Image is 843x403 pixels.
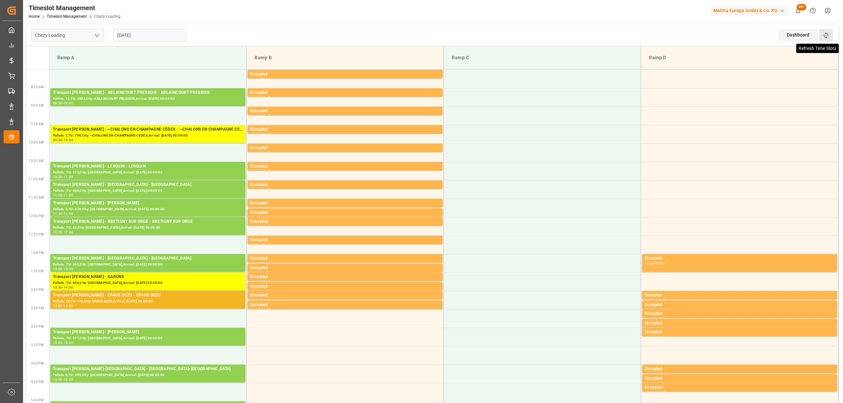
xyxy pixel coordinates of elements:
div: Transport [PERSON_NAME] - ~CHALONS EN CHAMPAGNE CEDEX - ~CHALONS EN CHAMPAGNE CEDEX [53,126,243,133]
div: 12:00 [261,216,270,219]
div: 16:15 [645,382,654,385]
button: Help Center [805,3,820,18]
div: 12:30 [64,231,73,234]
div: - [260,262,261,265]
div: 09:00 [250,114,260,117]
div: 13:30 [64,267,73,270]
div: - [260,133,261,136]
div: Transport [PERSON_NAME] - EPAUX BEZU - EPAUX BEZU [53,292,243,299]
div: 11:15 [261,188,270,191]
span: 99+ [797,4,806,11]
span: 12:30 PM [29,233,44,236]
div: 11:00 [64,175,73,178]
div: Pallets: 5,TU: 355,City: [GEOGRAPHIC_DATA],Arrival: [DATE] 00:00:00 [53,372,243,378]
div: 13:00 [645,262,654,265]
div: 14:30 [261,308,270,311]
div: Occupied [250,255,440,262]
div: Pallets: ,TU: 656,City: [GEOGRAPHIC_DATA],Arrival: [DATE] 00:00:00 [53,280,243,286]
div: - [654,317,655,320]
div: Transport [PERSON_NAME] - [GEOGRAPHIC_DATA] - [GEOGRAPHIC_DATA] [53,255,243,262]
div: 12:00 [64,212,73,215]
div: - [654,308,655,311]
div: Occupied [250,145,440,151]
div: - [260,280,261,283]
div: 13:30 [261,271,270,274]
div: 11:00 [250,188,260,191]
div: Occupied [250,292,440,299]
div: 10:45 [261,170,270,173]
div: Ramp B [252,52,438,64]
div: 12:45 [261,243,270,246]
div: 10:30 [250,170,260,173]
div: Occupied [250,218,440,225]
span: 11:00 AM [29,177,44,181]
div: 08:15 [261,78,270,81]
div: Ramp A [55,52,241,64]
div: 13:30 [655,262,665,265]
div: - [260,114,261,117]
div: Transport [PERSON_NAME] - GARONS [53,274,243,280]
div: Transport [PERSON_NAME] - [PERSON_NAME] [53,200,243,207]
div: - [63,304,64,307]
div: - [260,216,261,219]
div: - [654,336,655,339]
div: Dashboard [778,29,818,41]
div: - [63,212,64,215]
div: 14:30 [64,304,73,307]
div: Occupied [250,71,440,78]
span: 1:00 PM [31,251,44,255]
div: 13:45 [261,280,270,283]
div: 13:15 [250,271,260,274]
a: Home [29,14,40,19]
div: 12:00 [250,225,260,228]
div: Occupied [645,311,834,317]
div: 14:15 [261,299,270,302]
div: Occupied [250,237,440,243]
div: 16:00 [53,378,63,381]
div: 16:00 [645,372,654,375]
div: Occupied [250,126,440,133]
span: 4:30 PM [31,380,44,384]
div: 14:45 [645,327,654,330]
div: Pallets: 13,TU: 1083,City: ABLAINCOURT PRESSOIR,Arrival: [DATE] 00:00:00 [53,96,243,102]
span: 9:30 AM [31,122,44,126]
div: 16:30 [655,382,665,385]
div: 09:45 [261,133,270,136]
div: Occupied [250,89,440,96]
div: - [260,299,261,302]
div: 08:45 [261,96,270,99]
span: 11:30 AM [29,196,44,199]
div: - [260,151,261,154]
div: 16:30 [645,391,654,394]
div: - [260,225,261,228]
div: - [260,243,261,246]
div: 08:00 [250,78,260,81]
div: Occupied [250,274,440,280]
div: 14:00 [64,286,73,289]
div: 09:00 [64,102,73,105]
div: Transport [PERSON_NAME] - LESQUIN - LESQUIN [53,163,243,170]
span: 5:00 PM [31,398,44,402]
div: 16:30 [64,378,73,381]
div: 08:30 [250,96,260,99]
span: 1:30 PM [31,269,44,273]
div: Occupied [645,375,834,382]
div: Pallets: ,TU: 213,City: [GEOGRAPHIC_DATA],Arrival: [DATE] 00:00:00 [53,170,243,175]
span: 8:30 AM [31,85,44,89]
div: Timeslot Management [29,3,121,13]
span: 12:00 PM [29,214,44,218]
div: Ramp D [646,52,833,64]
div: 12:15 [261,225,270,228]
div: Occupied [250,265,440,271]
div: Occupied [250,182,440,188]
div: Pallets: 23,TU: 145,City: EPAUX BEZU,Arrival: [DATE] 00:00:00 [53,299,243,304]
div: - [260,78,261,81]
div: 13:45 [250,290,260,293]
div: 09:30 [250,133,260,136]
div: 11:30 [64,194,73,197]
div: - [654,262,655,265]
a: Timeslot Management [47,14,87,19]
div: 14:15 [645,308,654,311]
span: 2:00 PM [31,288,44,291]
div: - [654,299,655,302]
